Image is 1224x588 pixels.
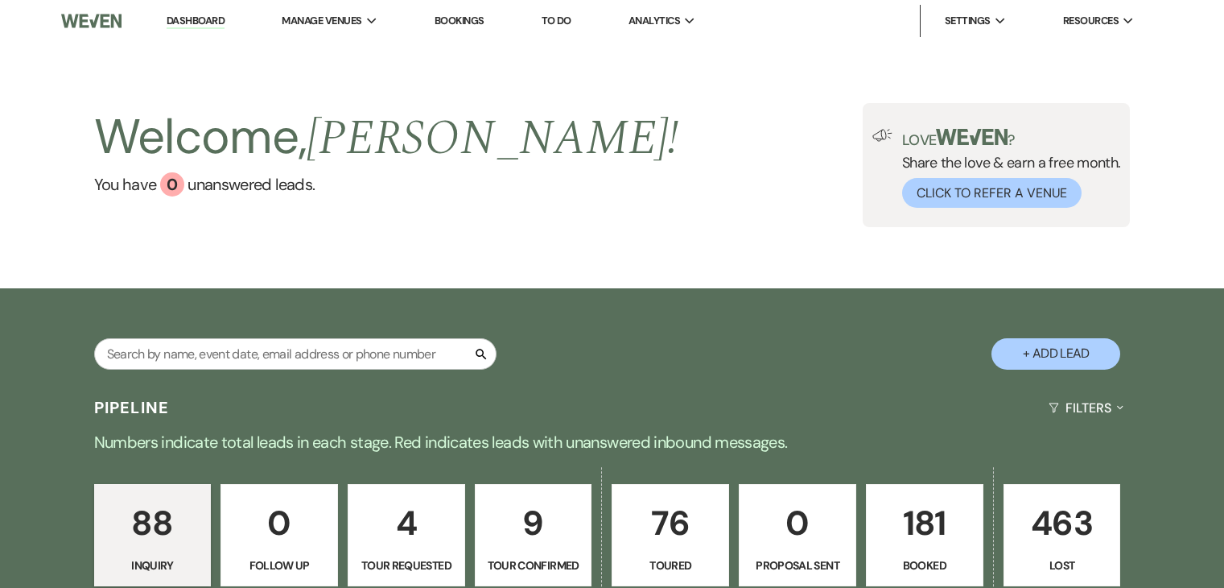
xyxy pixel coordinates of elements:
a: 0Follow Up [220,484,338,587]
h2: Welcome, [94,103,679,172]
p: 4 [358,496,455,550]
span: Manage Venues [282,13,361,29]
a: 181Booked [866,484,983,587]
p: Lost [1014,557,1111,574]
a: 76Toured [612,484,729,587]
p: Booked [876,557,973,574]
p: Proposal Sent [749,557,846,574]
p: Tour Confirmed [485,557,582,574]
p: 88 [105,496,201,550]
a: 9Tour Confirmed [475,484,592,587]
p: 463 [1014,496,1111,550]
button: Filters [1042,387,1130,429]
a: 463Lost [1004,484,1121,587]
span: [PERSON_NAME] ! [307,101,678,176]
a: 0Proposal Sent [739,484,856,587]
p: Numbers indicate total leads in each stage. Red indicates leads with unanswered inbound messages. [33,429,1192,455]
button: + Add Lead [991,338,1120,370]
a: You have 0 unanswered leads. [94,172,679,197]
div: Share the love & earn a free month. [892,129,1121,208]
p: 0 [231,496,328,550]
img: weven-logo-green.svg [936,129,1008,145]
p: 76 [622,496,719,550]
a: Dashboard [167,14,225,29]
h3: Pipeline [94,396,170,419]
a: To Do [542,14,571,27]
span: Analytics [628,13,680,29]
span: Settings [945,13,991,29]
p: Follow Up [231,557,328,574]
a: 88Inquiry [94,484,212,587]
img: Weven Logo [61,4,122,38]
a: Bookings [435,14,484,27]
div: 0 [160,172,184,197]
p: 181 [876,496,973,550]
img: loud-speaker-illustration.svg [872,129,892,142]
button: Click to Refer a Venue [902,178,1082,208]
p: 9 [485,496,582,550]
a: 4Tour Requested [348,484,465,587]
p: Toured [622,557,719,574]
p: Tour Requested [358,557,455,574]
input: Search by name, event date, email address or phone number [94,338,497,370]
p: Love ? [902,129,1121,147]
span: Resources [1063,13,1119,29]
p: Inquiry [105,557,201,574]
p: 0 [749,496,846,550]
